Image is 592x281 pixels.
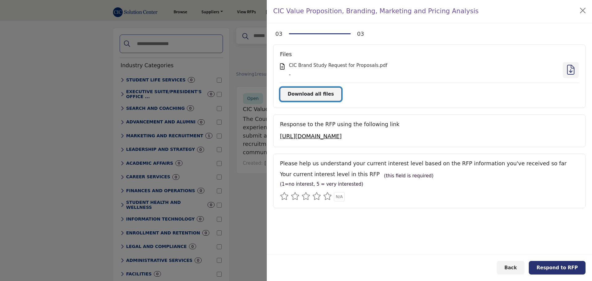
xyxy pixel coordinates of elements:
button: Back [497,261,524,275]
span: (this field is required) [384,173,434,179]
span: - [289,72,291,77]
a: [URL][DOMAIN_NAME] [280,133,342,139]
h5: Please help us understand your current interest level based on the RFP information you've receive... [280,160,579,167]
button: Respond to RFP [529,261,586,275]
h5: Files [280,51,579,58]
span: Download all files [288,91,334,97]
button: Close [578,6,588,15]
button: Download all files [280,87,342,101]
h5: Response to the RFP using the following link [280,121,579,128]
span: (1=no interest, 5 = very interested) [280,181,363,187]
span: Back [504,265,517,271]
span: N/A [336,194,343,199]
h4: CIC Value Proposition, Branding, Marketing and Pricing Analysis [273,6,479,16]
h5: Your current interest level in this RFP [280,171,380,178]
div: 03 [275,30,282,38]
span: Respond to RFP [536,265,578,271]
div: 03 [357,30,364,38]
div: CIC Brand Study Request for Proposals.pdf [289,62,558,69]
